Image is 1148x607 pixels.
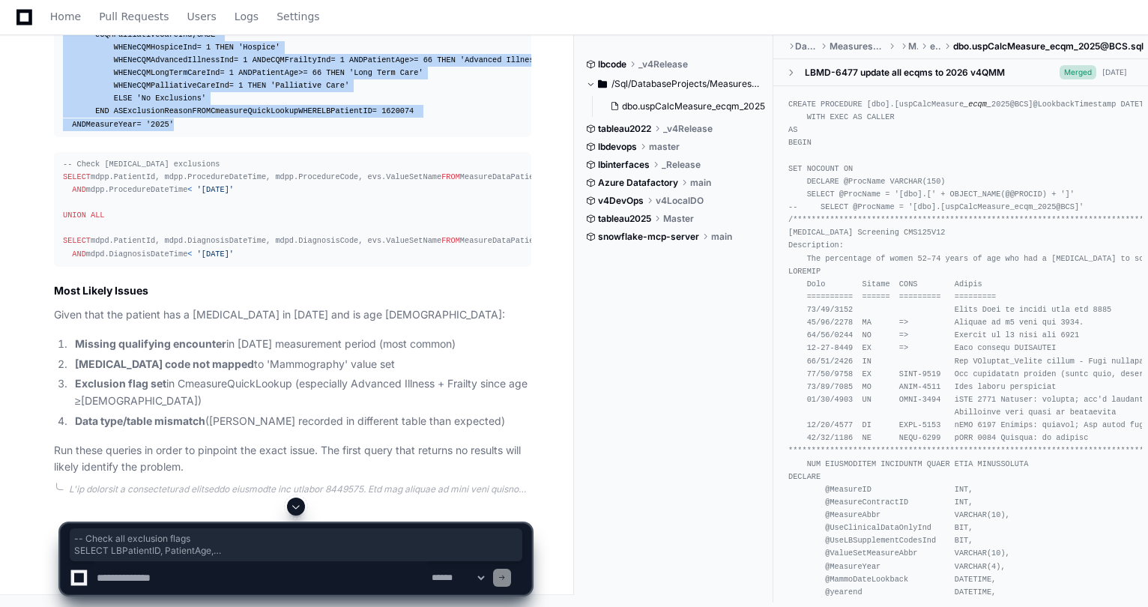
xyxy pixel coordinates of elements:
span: '2025' [146,120,174,129]
span: >= [298,68,307,77]
div: L'ip dolorsit a consecteturad elitseddo eiusmodte inc utlabor 8449575. Etd mag aliquae ad mini ve... [69,483,531,495]
span: '[DATE]' [197,250,234,259]
span: 66 [312,68,321,77]
div: mdpp.PatientId, mdpp.ProcedureDateTime, mdpp.ProcedureCode, evs.ValueSetName MeasureDataPatientPr... [63,158,522,261]
span: '[DATE]' [197,185,234,194]
span: SELECT [63,236,91,245]
span: 1 [243,55,247,64]
strong: [MEDICAL_DATA] code not mapped [75,357,254,370]
span: < [187,185,192,194]
span: = [229,81,234,90]
li: to 'Mammography' value set [70,356,531,373]
span: WHEN [114,55,133,64]
strong: Exclusion flag set [75,377,166,390]
span: snowflake-mcp-server [598,231,699,243]
span: _Release [662,159,701,171]
strong: Data type/table mismatch [75,414,205,427]
span: AS [114,106,123,115]
span: 'Advanced Illness + [PERSON_NAME]' [460,55,617,64]
button: dbo.uspCalcMeasure_ecqm_2025@BCS.sql [604,96,765,117]
li: in CmeasureQuickLookup (especially Advanced Illness + Frailty since age ≥[DEMOGRAPHIC_DATA]) [70,375,531,410]
span: UNION [63,211,86,220]
span: 1620074 [381,106,414,115]
span: WHEN [114,43,133,52]
span: 'Hospice' [238,43,280,52]
span: dbo.uspCalcMeasure_ecqm_2025@BCS.sql [622,100,807,112]
span: WHERE [298,106,321,115]
span: Measures [908,40,918,52]
span: THEN [215,43,234,52]
div: [DATE] [1102,67,1127,78]
span: Merged [1060,65,1096,79]
span: main [711,231,732,243]
span: = [197,43,202,52]
span: = [220,68,224,77]
span: _v4Release [638,58,688,70]
span: FROM [441,236,460,245]
span: AND [238,68,252,77]
span: DatabaseProjects [795,40,818,52]
span: _ecqm_ [964,100,991,109]
span: ELSE [114,94,133,103]
span: Pull Requests [99,12,169,21]
span: 1 [340,55,345,64]
li: in [DATE] measurement period (most common) [70,336,531,353]
span: MeasuresDatabaseStoredProcedures [830,40,886,52]
span: >= [409,55,418,64]
p: Run these queries in order to pinpoint the exact issue. The first query that returns no results w... [54,442,531,477]
span: Users [187,12,217,21]
span: AND [349,55,363,64]
span: tableau2022 [598,123,651,135]
span: = [330,55,335,64]
span: lbinterfaces [598,159,650,171]
span: CASE [197,30,216,39]
span: Master [663,213,694,225]
span: = [234,55,238,64]
span: AND [253,55,266,64]
span: Logs [235,12,259,21]
span: v4DevOps [598,195,644,207]
p: Given that the patient has a [MEDICAL_DATA] in [DATE] and is age [DEMOGRAPHIC_DATA]: [54,306,531,324]
span: lbcode [598,58,626,70]
span: v4LocalDO [656,195,704,207]
span: FROM [441,172,460,181]
span: SELECT [63,172,91,181]
span: = [372,106,377,115]
span: WHEN [114,81,133,90]
span: Azure Datafactory [598,177,678,189]
span: = [137,120,142,129]
div: LBMD-6477 update all ecqms to 2026 v4QMM [805,67,1005,79]
span: END [95,106,109,115]
svg: Directory [598,75,607,93]
span: 'Long Term Care' [349,68,423,77]
span: FROM [193,106,211,115]
span: [MEDICAL_DATA] Screening CMS125V12 [788,228,945,237]
span: eCQM2025 [930,40,941,52]
span: Settings [277,12,319,21]
span: dbo.uspCalcMeasure_ecqm_2025@BCS.sql [953,40,1144,52]
span: master [649,141,680,153]
span: Home [50,12,81,21]
h2: Most Likely Issues [54,283,531,298]
span: AND [72,185,85,194]
span: THEN [326,68,345,77]
span: THEN [247,81,266,90]
span: lbdevops [598,141,637,153]
span: 66 [423,55,432,64]
span: AND [72,250,85,259]
span: -- Check all exclusion flags SELECT LBPatientID, PatientAge, eCQMHospiceInd, eCQMAdvancedIllnessI... [74,533,518,557]
span: 'Palliative Care' [271,81,349,90]
span: 1 [229,68,234,77]
span: 1 [206,43,211,52]
span: ALL [91,211,104,220]
span: tableau2025 [598,213,651,225]
button: /Sql/DatabaseProjects/MeasuresDatabaseStoredProcedures/dbo/Measures/eCQM2025 [586,72,762,96]
span: main [690,177,711,189]
span: AND [72,120,85,129]
span: THEN [437,55,456,64]
span: _v4Release [663,123,713,135]
li: ([PERSON_NAME] recorded in different table than expected) [70,413,531,430]
span: 1 [238,81,243,90]
span: /Sql/DatabaseProjects/MeasuresDatabaseStoredProcedures/dbo/Measures/eCQM2025 [611,78,762,90]
span: 'No Exclusions' [137,94,206,103]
